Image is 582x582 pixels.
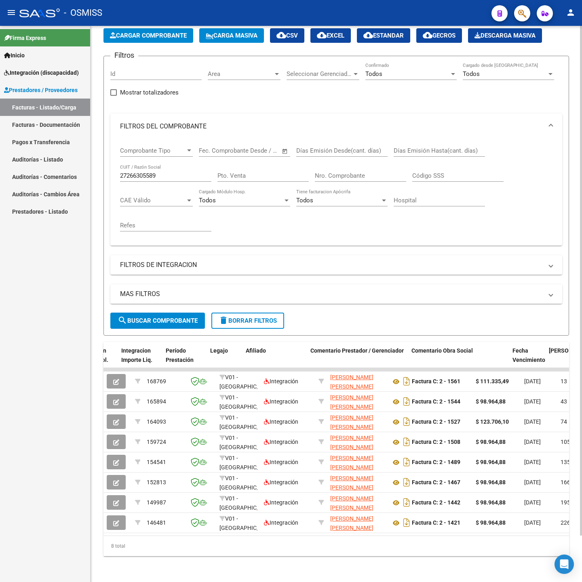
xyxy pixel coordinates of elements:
mat-icon: search [118,315,127,325]
span: Integracion Importe Liq. [121,347,152,363]
span: [DATE] [524,519,541,526]
span: Integración [264,439,298,445]
button: Borrar Filtros [211,313,284,329]
span: 164093 [147,418,166,425]
span: 43 [561,398,567,405]
div: Open Intercom Messenger [555,555,574,574]
h3: Filtros [110,50,138,61]
mat-expansion-panel-header: FILTROS DE INTEGRACION [110,255,562,275]
span: Cargar Comprobante [110,32,187,39]
span: Integración [264,378,298,384]
i: Descargar documento [401,476,412,489]
span: Integración [264,479,298,485]
button: Carga Masiva [199,28,264,43]
span: Estandar [363,32,404,39]
mat-icon: menu [6,8,16,17]
span: Carga Masiva [206,32,257,39]
button: Estandar [357,28,410,43]
strong: $ 98.964,88 [476,459,506,465]
span: 226 [561,519,570,526]
span: Integración [264,519,298,526]
mat-icon: person [566,8,576,17]
span: [DATE] [524,479,541,485]
button: Gecros [416,28,462,43]
mat-expansion-panel-header: MAS FILTROS [110,284,562,304]
span: Comprobante Tipo [120,147,186,154]
mat-expansion-panel-header: FILTROS DEL COMPROBANTE [110,113,562,139]
span: 149987 [147,499,166,506]
input: Fecha fin [239,147,278,154]
strong: $ 98.964,88 [476,439,506,445]
app-download-masive: Descarga masiva de comprobantes (adjuntos) [468,28,542,43]
div: 27266305589 [330,393,384,410]
span: 146481 [147,519,166,526]
div: 27266305589 [330,413,384,430]
i: Descargar documento [401,456,412,469]
strong: $ 98.964,88 [476,499,506,506]
span: Descarga Masiva [474,32,536,39]
strong: Factura C: 2 - 1561 [412,378,460,385]
span: 74 [561,418,567,425]
mat-icon: cloud_download [317,30,327,40]
i: Descargar documento [401,496,412,509]
strong: $ 123.706,10 [476,418,509,425]
span: Prestadores / Proveedores [4,86,78,95]
div: FILTROS DEL COMPROBANTE [110,139,562,246]
datatable-header-cell: Legajo [207,342,230,378]
strong: Factura C: 2 - 1544 [412,399,460,405]
div: 27266305589 [330,474,384,491]
strong: Factura C: 2 - 1527 [412,419,460,425]
span: Area [208,70,273,78]
span: Todos [296,197,313,204]
strong: Factura C: 2 - 1421 [412,520,460,526]
i: Descargar documento [401,375,412,388]
span: 152813 [147,479,166,485]
i: Descargar documento [401,435,412,448]
span: Mostrar totalizadores [120,88,179,97]
strong: Factura C: 2 - 1508 [412,439,460,445]
div: 8 total [103,536,569,556]
strong: $ 111.335,49 [476,378,509,384]
datatable-header-cell: Comentario Prestador / Gerenciador [307,342,408,378]
span: 105 [561,439,570,445]
button: EXCEL [310,28,351,43]
span: Todos [463,70,480,78]
span: [DATE] [524,459,541,465]
span: 166 [561,479,570,485]
span: [PERSON_NAME] [PERSON_NAME] [330,455,373,471]
span: [DATE] [524,418,541,425]
span: [PERSON_NAME] [PERSON_NAME] [330,515,373,531]
span: Integración [264,418,298,425]
button: Cargar Comprobante [103,28,193,43]
strong: $ 98.964,88 [476,519,506,526]
input: Fecha inicio [199,147,232,154]
datatable-header-cell: Afiliado [242,342,307,378]
i: Descargar documento [401,395,412,408]
strong: Factura C: 2 - 1489 [412,459,460,466]
mat-panel-title: FILTROS DE INTEGRACION [120,261,543,269]
span: Período Prestación [166,347,194,363]
span: Inicio [4,51,25,60]
span: CAE Válido [120,197,186,204]
span: [PERSON_NAME] [PERSON_NAME] [330,495,373,511]
span: [PERSON_NAME] [PERSON_NAME] [330,414,373,430]
strong: Factura C: 2 - 1467 [412,479,460,486]
button: CSV [270,28,304,43]
span: 168769 [147,378,166,384]
span: 13 [561,378,567,384]
span: [DATE] [524,439,541,445]
mat-icon: delete [219,315,228,325]
datatable-header-cell: Período Prestación [162,342,207,378]
span: [DATE] [524,378,541,384]
span: Integración [264,459,298,465]
mat-panel-title: MAS FILTROS [120,290,543,298]
datatable-header-cell: Fecha Vencimiento [509,342,546,378]
strong: $ 98.964,88 [476,479,506,485]
span: Comentario Obra Social [411,347,473,354]
span: Buscar Comprobante [118,317,198,324]
i: Descargar documento [401,415,412,428]
span: Todos [365,70,382,78]
span: - OSMISS [64,4,102,22]
span: Integración [264,499,298,506]
button: Open calendar [280,147,290,156]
